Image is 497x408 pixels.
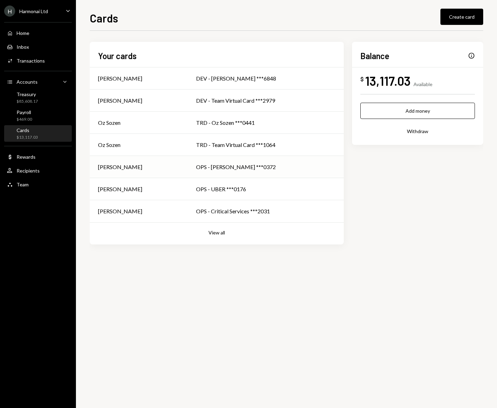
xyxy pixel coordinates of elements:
[360,50,389,62] h2: Balance
[98,119,120,127] div: Oz Sozen
[17,44,29,50] div: Inbox
[4,164,72,177] a: Recipients
[360,76,364,83] div: $
[360,123,475,139] button: Withdraw
[98,74,142,83] div: [PERSON_NAME]
[98,141,120,149] div: Oz Sozen
[360,103,475,119] button: Add money
[17,58,45,64] div: Transactions
[17,109,32,115] div: Payroll
[196,185,335,193] div: OPS - UBER ***0176
[17,182,29,187] div: Team
[196,74,335,83] div: DEV - [PERSON_NAME] ***6848
[196,96,335,105] div: DEV - Team Virtual Card ***2979
[17,168,40,174] div: Recipients
[4,6,15,17] div: H
[98,163,142,171] div: [PERSON_NAME]
[4,40,72,53] a: Inbox
[208,230,225,236] button: View all
[17,30,29,36] div: Home
[17,117,32,122] div: $469.00
[98,96,142,105] div: [PERSON_NAME]
[4,125,72,142] a: Cards$13,117.03
[4,75,72,88] a: Accounts
[4,150,72,163] a: Rewards
[17,135,38,140] div: $13,117.03
[17,154,36,160] div: Rewards
[196,163,335,171] div: OPS - [PERSON_NAME] ***0372
[17,91,38,97] div: Treasury
[196,207,335,215] div: OPS - Critical Services ***2031
[4,27,72,39] a: Home
[4,178,72,191] a: Team
[17,127,38,133] div: Cards
[440,9,483,25] button: Create card
[17,79,38,85] div: Accounts
[4,89,72,106] a: Treasury$85,608.17
[196,119,335,127] div: TRD - Oz Sozen ***0441
[90,11,118,25] h1: Cards
[413,81,432,87] div: Available
[4,107,72,124] a: Payroll$469.00
[98,50,137,62] h2: Your cards
[98,185,142,193] div: [PERSON_NAME]
[4,54,72,67] a: Transactions
[17,99,38,104] div: $85,608.17
[98,207,142,215] div: [PERSON_NAME]
[19,8,48,14] div: Harmonai Ltd
[196,141,335,149] div: TRD - Team Virtual Card ***1064
[365,73,411,89] div: 13,117.03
